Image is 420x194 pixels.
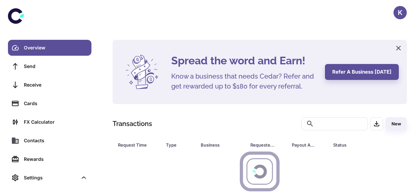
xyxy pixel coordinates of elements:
div: Cards [24,100,87,107]
div: Type [166,140,184,150]
div: Settings [8,170,91,186]
div: Overview [24,44,87,51]
span: Payout Amount [292,140,325,150]
h4: Spread the word and Earn! [171,53,317,69]
div: Rewards [24,156,87,163]
span: Request Time [118,140,158,150]
div: Contacts [24,137,87,144]
div: Receive [24,81,87,89]
span: Status [333,140,383,150]
a: Rewards [8,151,91,167]
div: Settings [24,174,78,181]
a: Overview [8,40,91,56]
div: Send [24,63,87,70]
h5: Know a business that needs Cedar? Refer and get rewarded up to $180 for every referral. [171,71,317,91]
a: Receive [8,77,91,93]
a: FX Calculator [8,114,91,130]
a: Contacts [8,133,91,149]
a: Cards [8,96,91,111]
div: FX Calculator [24,118,87,126]
div: Request Time [118,140,149,150]
h1: Transactions [113,119,152,129]
button: K [394,6,407,19]
a: Send [8,58,91,74]
span: Requested Amount [250,140,284,150]
div: Status [333,140,375,150]
button: New [386,117,407,130]
div: Payout Amount [292,140,317,150]
button: Refer a business [DATE] [325,64,399,80]
div: Requested Amount [250,140,275,150]
span: Type [166,140,193,150]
